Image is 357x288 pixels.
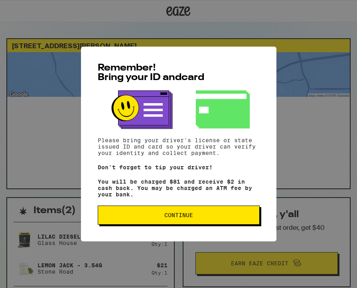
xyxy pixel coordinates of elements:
[98,164,260,170] p: Don't forget to tip your driver!
[98,178,260,198] p: You will be charged $81 and receive $2 in cash back. You may be charged an ATM fee by your bank.
[98,137,260,156] p: Please bring your driver's license or state issued ID and card so your driver can verify your ide...
[164,212,193,218] span: Continue
[98,63,204,82] span: Remember! Bring your ID and card
[98,206,260,225] button: Continue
